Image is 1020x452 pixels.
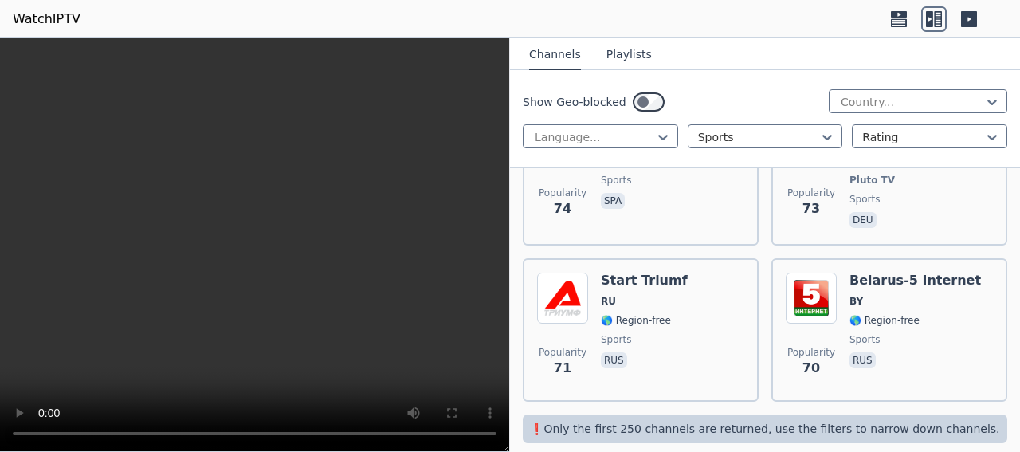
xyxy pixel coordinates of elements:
[849,273,981,289] h6: Belarus-5 Internet
[601,295,616,308] span: RU
[849,174,895,187] span: Pluto TV
[787,187,835,199] span: Popularity
[539,187,586,199] span: Popularity
[529,421,1001,437] p: ❗️Only the first 250 channels are returned, use the filters to narrow down channels.
[849,352,876,368] p: rus
[537,273,588,324] img: Start Triumf
[539,346,586,359] span: Popularity
[601,273,688,289] h6: Start Triumf
[13,10,80,29] a: WatchIPTV
[601,314,671,327] span: 🌎 Region-free
[802,359,820,378] span: 70
[849,212,877,228] p: deu
[802,199,820,218] span: 73
[849,295,863,308] span: BY
[601,174,631,187] span: sports
[523,94,626,110] label: Show Geo-blocked
[554,199,571,218] span: 74
[849,193,880,206] span: sports
[529,40,581,70] button: Channels
[601,352,627,368] p: rus
[786,273,837,324] img: Belarus-5 Internet
[849,333,880,346] span: sports
[601,333,631,346] span: sports
[554,359,571,378] span: 71
[601,193,625,209] p: spa
[787,346,835,359] span: Popularity
[849,314,920,327] span: 🌎 Region-free
[606,40,652,70] button: Playlists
